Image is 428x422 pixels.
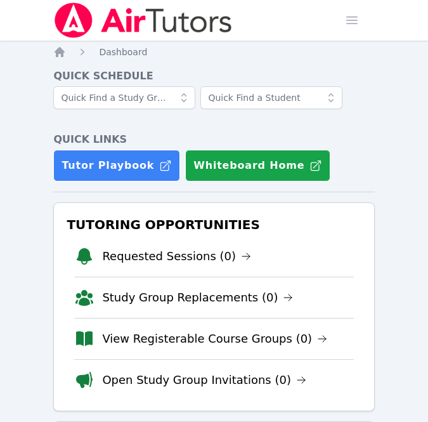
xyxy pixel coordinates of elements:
a: View Registerable Course Groups (0) [102,330,327,348]
h3: Tutoring Opportunities [64,213,363,236]
button: Whiteboard Home [185,150,330,181]
a: Tutor Playbook [53,150,180,181]
a: Study Group Replacements (0) [102,289,293,307]
h4: Quick Links [53,132,374,147]
input: Quick Find a Student [200,86,342,109]
h4: Quick Schedule [53,69,374,84]
a: Dashboard [99,46,147,58]
input: Quick Find a Study Group [53,86,195,109]
span: Dashboard [99,47,147,57]
nav: Breadcrumb [53,46,374,58]
a: Requested Sessions (0) [102,247,251,265]
a: Open Study Group Invitations (0) [102,371,306,389]
img: Air Tutors [53,3,233,38]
